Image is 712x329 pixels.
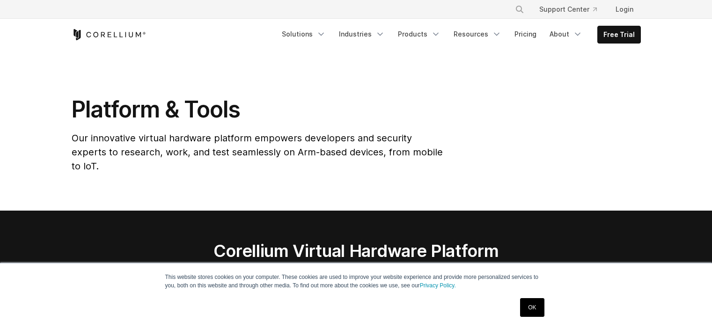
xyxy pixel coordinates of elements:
[520,298,544,317] a: OK
[544,26,588,43] a: About
[165,273,547,290] p: This website stores cookies on your computer. These cookies are used to improve your website expe...
[532,1,604,18] a: Support Center
[276,26,331,43] a: Solutions
[72,95,445,124] h1: Platform & Tools
[511,1,528,18] button: Search
[72,132,443,172] span: Our innovative virtual hardware platform empowers developers and security experts to research, wo...
[392,26,446,43] a: Products
[448,26,507,43] a: Resources
[276,26,641,44] div: Navigation Menu
[509,26,542,43] a: Pricing
[608,1,641,18] a: Login
[72,29,146,40] a: Corellium Home
[420,282,456,289] a: Privacy Policy.
[169,241,543,261] h2: Corellium Virtual Hardware Platform
[504,1,641,18] div: Navigation Menu
[333,26,390,43] a: Industries
[598,26,640,43] a: Free Trial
